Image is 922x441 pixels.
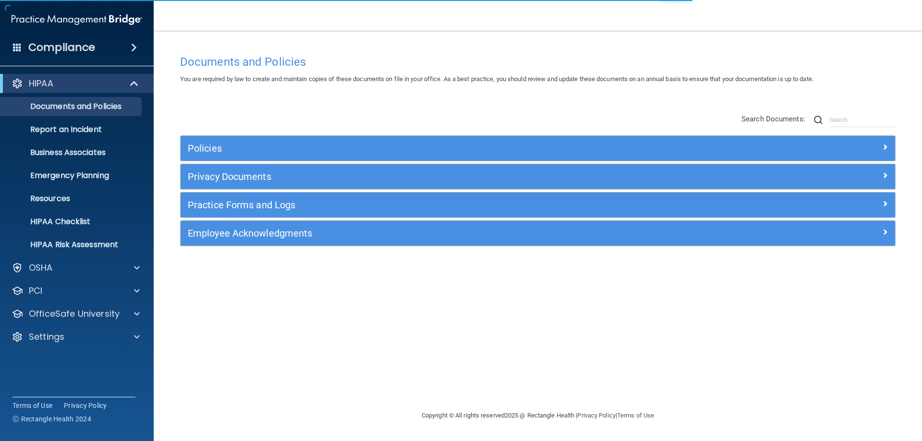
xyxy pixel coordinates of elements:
a: Terms of Use [12,401,52,410]
a: PCI [12,285,140,297]
p: Business Associates [6,148,137,157]
p: HIPAA Checklist [6,217,137,226]
p: PCI [29,285,42,297]
h4: Compliance [28,41,95,54]
a: Policies [188,141,888,156]
div: Copyright © All rights reserved 2025 @ Rectangle Health | | [363,400,713,431]
a: OfficeSafe University [12,308,140,320]
h5: Policies [188,143,709,154]
span: You are required by law to create and maintain copies of these documents on file in your office. ... [180,75,813,83]
h5: Practice Forms and Logs [188,200,709,210]
a: Employee Acknowledgments [188,226,888,241]
a: Privacy Policy [64,401,107,410]
p: HIPAA [29,78,53,89]
p: OfficeSafe University [29,308,120,320]
input: Search [830,113,896,127]
p: Resources [6,194,137,203]
img: ic-search.3b580494.png [814,116,823,124]
h5: Employee Acknowledgments [188,228,709,238]
span: Search Documents: [741,115,805,123]
a: Privacy Policy [577,412,615,419]
a: OSHA [12,262,140,274]
p: Documents and Policies [6,102,137,111]
span: Ⓒ Rectangle Health 2024 [12,414,91,424]
p: HIPAA Risk Assessment [6,240,137,250]
a: Terms of Use [617,412,654,419]
p: OSHA [29,262,53,274]
a: Practice Forms and Logs [188,197,888,213]
p: Emergency Planning [6,171,137,180]
img: PMB logo [12,10,142,29]
p: Report an Incident [6,125,137,134]
p: Settings [29,331,64,343]
a: Privacy Documents [188,169,888,184]
a: HIPAA [12,78,139,89]
h5: Privacy Documents [188,171,709,182]
h4: Documents and Policies [180,56,896,68]
a: Settings [12,331,140,343]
